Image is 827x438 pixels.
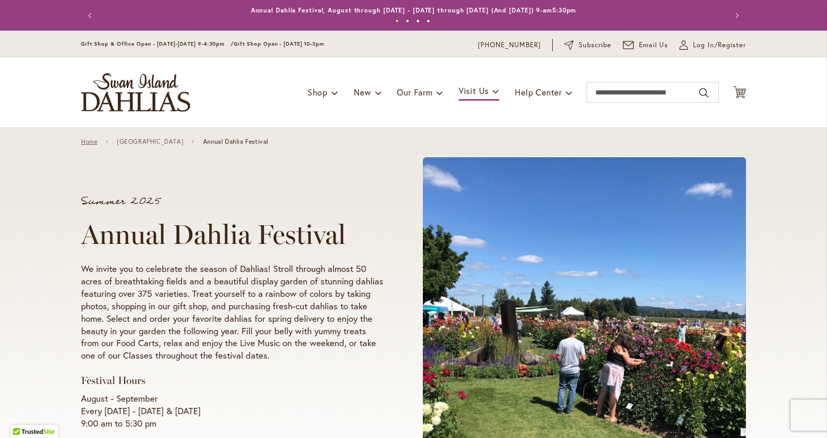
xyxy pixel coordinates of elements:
h3: Festival Hours [81,374,383,387]
span: Annual Dahlia Festival [203,138,269,145]
span: New [354,87,371,98]
a: [PHONE_NUMBER] [478,40,541,50]
button: Previous [81,5,102,26]
a: [GEOGRAPHIC_DATA] [117,138,183,145]
button: 2 of 4 [406,19,409,23]
a: store logo [81,73,190,112]
span: Gift Shop Open - [DATE] 10-3pm [234,40,324,47]
a: Annual Dahlia Festival, August through [DATE] - [DATE] through [DATE] (And [DATE]) 9-am5:30pm [251,6,577,14]
span: Help Center [515,87,562,98]
span: Log In/Register [693,40,746,50]
a: Email Us [623,40,669,50]
span: Shop [308,87,328,98]
p: August - September Every [DATE] - [DATE] & [DATE] 9:00 am to 5:30 pm [81,392,383,430]
a: Log In/Register [679,40,746,50]
a: Home [81,138,97,145]
span: Subscribe [579,40,611,50]
span: Visit Us [459,85,489,96]
button: Next [725,5,746,26]
button: 3 of 4 [416,19,420,23]
button: 1 of 4 [395,19,399,23]
span: Gift Shop & Office Open - [DATE]-[DATE] 9-4:30pm / [81,40,234,47]
span: Email Us [639,40,669,50]
button: 4 of 4 [426,19,430,23]
h1: Annual Dahlia Festival [81,219,383,250]
p: Summer 2025 [81,196,383,207]
a: Subscribe [564,40,611,50]
span: Our Farm [397,87,432,98]
p: We invite you to celebrate the season of Dahlias! Stroll through almost 50 acres of breathtaking ... [81,263,383,362]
